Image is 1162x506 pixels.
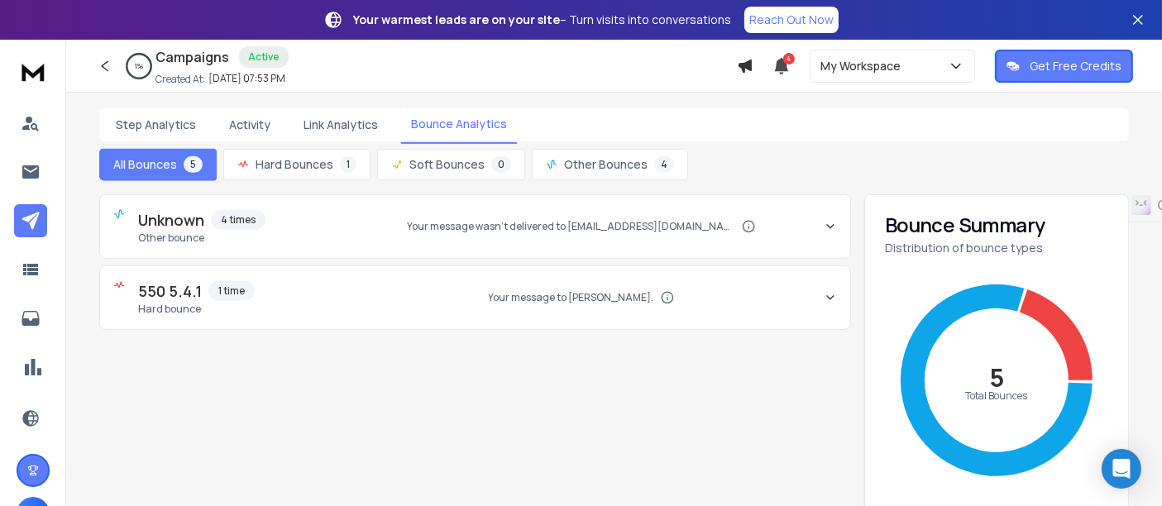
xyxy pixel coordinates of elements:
[208,281,255,301] span: 1 time
[1030,58,1121,74] p: Get Free Credits
[783,53,795,64] span: 4
[138,208,204,232] span: Unknown
[1102,449,1141,489] div: Open Intercom Messenger
[106,107,206,143] button: Step Analytics
[401,106,517,144] button: Bounce Analytics
[256,156,333,173] span: Hard Bounces
[885,240,1108,256] p: Distribution of bounce types
[491,156,511,173] span: 0
[155,47,229,67] h1: Campaigns
[353,12,731,28] p: – Turn visits into conversations
[138,279,202,303] span: 550 5.4.1
[489,291,654,304] span: Your message to [PERSON_NAME].
[353,12,560,27] strong: Your warmest leads are on your site
[138,303,255,316] span: Hard bounce
[820,58,907,74] p: My Workspace
[208,72,285,85] p: [DATE] 07:53 PM
[654,156,674,173] span: 4
[135,61,143,71] p: 1 %
[239,46,289,68] div: Active
[294,107,388,143] button: Link Analytics
[749,12,834,28] p: Reach Out Now
[184,156,203,173] span: 5
[407,220,736,233] span: Your message wasn't delivered to [EMAIL_ADDRESS][DOMAIN_NAME] because the address couldn't be fou...
[113,156,177,173] span: All Bounces
[409,156,485,173] span: Soft Bounces
[340,156,356,173] span: 1
[138,232,265,245] span: Other bounce
[155,73,205,86] p: Created At:
[564,156,648,173] span: Other Bounces
[100,195,850,258] button: Unknown4 timesOther bounceYour message wasn't delivered to [EMAIL_ADDRESS][DOMAIN_NAME] because t...
[100,266,850,329] button: 550 5.4.11 timeHard bounceYour message to [PERSON_NAME].
[211,210,265,230] span: 4 times
[219,107,280,143] button: Activity
[995,50,1133,83] button: Get Free Credits
[17,56,50,87] img: logo
[744,7,839,33] a: Reach Out Now
[885,215,1108,235] h3: Bounce Summary
[989,360,1004,394] text: 5
[966,389,1028,403] text: Total Bounces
